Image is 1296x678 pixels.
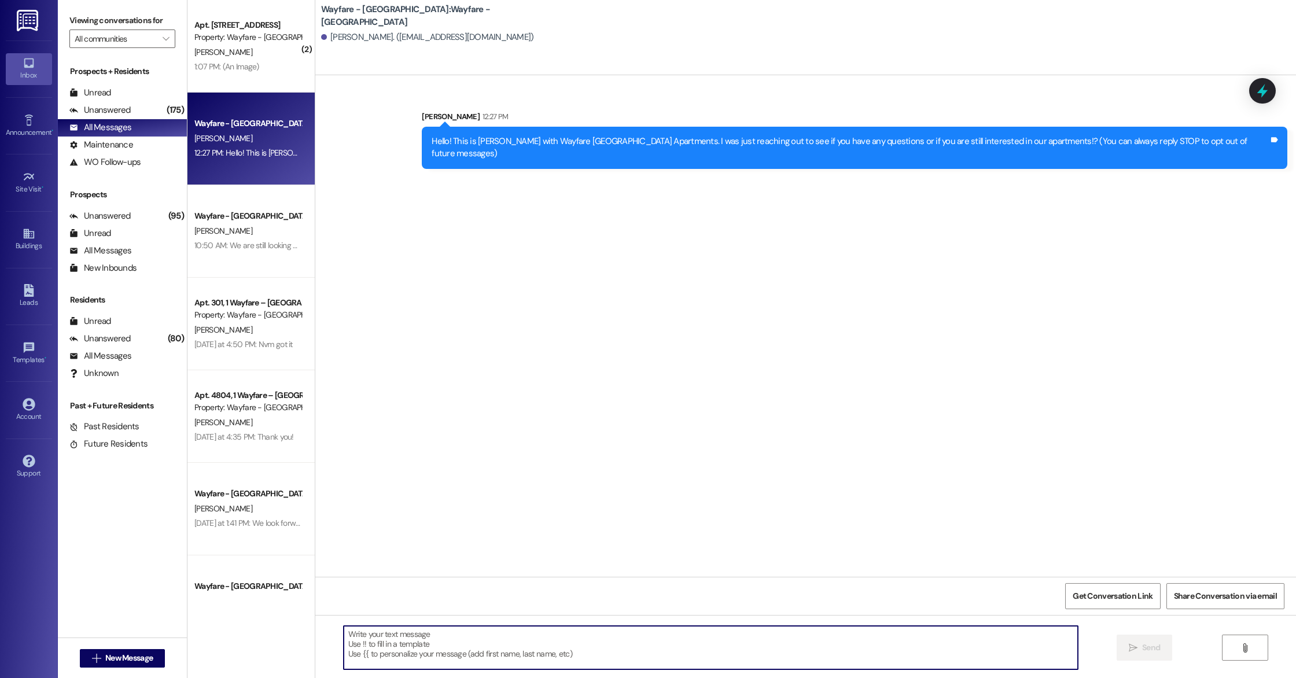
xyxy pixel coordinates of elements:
[165,207,187,225] div: (95)
[6,338,52,369] a: Templates •
[17,10,41,31] img: ResiDesk Logo
[194,31,301,43] div: Property: Wayfare - [GEOGRAPHIC_DATA]
[321,3,553,28] b: Wayfare - [GEOGRAPHIC_DATA]: Wayfare - [GEOGRAPHIC_DATA]
[6,451,52,482] a: Support
[480,110,509,123] div: 12:27 PM
[1174,590,1277,602] span: Share Conversation via email
[69,121,131,134] div: All Messages
[69,350,131,362] div: All Messages
[1129,643,1137,653] i: 
[58,189,187,201] div: Prospects
[194,226,252,236] span: [PERSON_NAME]
[69,421,139,433] div: Past Residents
[194,297,301,309] div: Apt. 301, 1 Wayfare – [GEOGRAPHIC_DATA]
[1117,635,1173,661] button: Send
[69,12,175,30] label: Viewing conversations for
[194,309,301,321] div: Property: Wayfare - [GEOGRAPHIC_DATA]
[321,31,534,43] div: [PERSON_NAME]. ([EMAIL_ADDRESS][DOMAIN_NAME])
[6,395,52,426] a: Account
[6,53,52,84] a: Inbox
[6,224,52,255] a: Buildings
[58,400,187,412] div: Past + Future Residents
[80,649,165,668] button: New Message
[58,65,187,78] div: Prospects + Residents
[194,47,252,57] span: [PERSON_NAME]
[92,654,101,663] i: 
[194,596,252,606] span: [PERSON_NAME]
[432,135,1269,160] div: Hello! This is [PERSON_NAME] with Wayfare [GEOGRAPHIC_DATA] Apartments. I was just reaching out t...
[194,325,252,335] span: [PERSON_NAME]
[194,401,301,414] div: Property: Wayfare - [GEOGRAPHIC_DATA]
[1166,583,1284,609] button: Share Conversation via email
[194,518,432,528] div: [DATE] at 1:41 PM: We look forward to having you stay in our community!
[51,127,53,135] span: •
[194,580,301,592] div: Wayfare - [GEOGRAPHIC_DATA]
[58,294,187,306] div: Residents
[42,183,43,191] span: •
[194,117,301,130] div: Wayfare - [GEOGRAPHIC_DATA]
[45,354,46,362] span: •
[194,488,301,500] div: Wayfare - [GEOGRAPHIC_DATA]
[6,167,52,198] a: Site Visit •
[1073,590,1153,602] span: Get Conversation Link
[163,34,169,43] i: 
[194,503,252,514] span: [PERSON_NAME]
[194,61,259,72] div: 1:07 PM: (An Image)
[422,110,1287,127] div: [PERSON_NAME]
[194,19,301,31] div: Apt. [STREET_ADDRESS]
[164,101,187,119] div: (175)
[194,133,252,143] span: [PERSON_NAME]
[69,227,111,239] div: Unread
[69,438,148,450] div: Future Residents
[75,30,157,48] input: All communities
[69,315,111,327] div: Unread
[194,389,301,401] div: Apt. 4804, 1 Wayfare – [GEOGRAPHIC_DATA]
[194,210,301,222] div: Wayfare - [GEOGRAPHIC_DATA]
[194,417,252,428] span: [PERSON_NAME]
[6,281,52,312] a: Leads
[1240,643,1249,653] i: 
[165,330,187,348] div: (80)
[69,87,111,99] div: Unread
[69,245,131,257] div: All Messages
[194,148,1034,158] div: 12:27 PM: Hello! This is [PERSON_NAME] with Wayfare [GEOGRAPHIC_DATA] Apartments. I was just reac...
[1142,642,1160,654] span: Send
[194,432,294,442] div: [DATE] at 4:35 PM: Thank you!
[69,139,133,151] div: Maintenance
[69,210,131,222] div: Unanswered
[69,156,141,168] div: WO Follow-ups
[69,367,119,379] div: Unknown
[69,333,131,345] div: Unanswered
[194,339,293,349] div: [DATE] at 4:50 PM: Nvm got it
[105,652,153,664] span: New Message
[194,240,450,250] div: 10:50 AM: We are still looking at some places. We will be a little late. I'm sorry!
[1065,583,1160,609] button: Get Conversation Link
[69,104,131,116] div: Unanswered
[69,262,137,274] div: New Inbounds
